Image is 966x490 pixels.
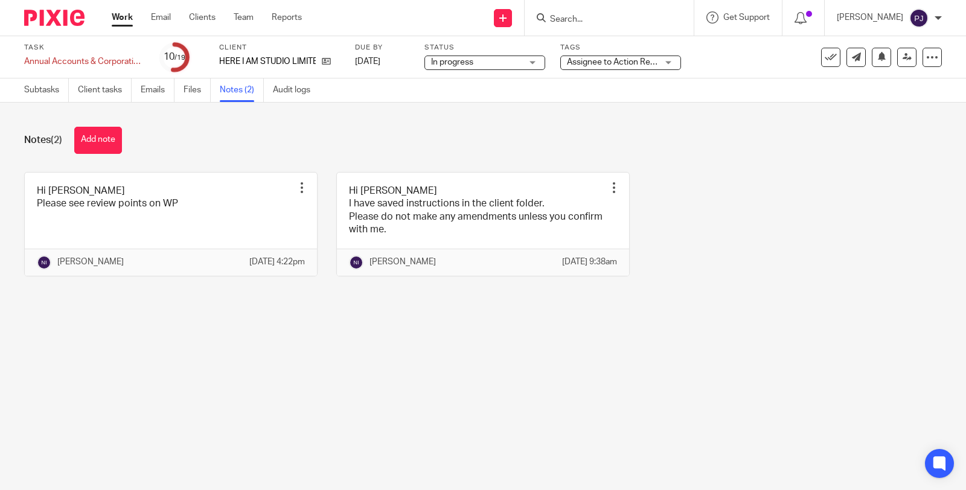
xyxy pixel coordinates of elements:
[273,78,319,102] a: Audit logs
[562,256,617,268] p: [DATE] 9:38am
[349,255,363,270] img: svg%3E
[355,57,380,66] span: [DATE]
[57,256,124,268] p: [PERSON_NAME]
[112,11,133,24] a: Work
[24,78,69,102] a: Subtasks
[369,256,436,268] p: [PERSON_NAME]
[249,256,305,268] p: [DATE] 4:22pm
[184,78,211,102] a: Files
[78,78,132,102] a: Client tasks
[837,11,903,24] p: [PERSON_NAME]
[219,43,340,52] label: Client
[567,58,711,66] span: Assignee to Action Review Comments
[24,56,145,68] div: Annual Accounts &amp; Corporation Tax Return - March 31, 2025
[355,43,409,52] label: Due by
[189,11,216,24] a: Clients
[272,11,302,24] a: Reports
[37,255,51,270] img: svg%3E
[74,127,122,154] button: Add note
[51,135,62,145] span: (2)
[174,54,185,61] small: /19
[24,43,145,52] label: Task
[234,11,254,24] a: Team
[431,58,473,66] span: In progress
[141,78,174,102] a: Emails
[24,134,62,147] h1: Notes
[560,43,681,52] label: Tags
[909,8,929,28] img: svg%3E
[24,56,145,68] div: Annual Accounts & Corporation Tax Return - [DATE]
[164,50,185,64] div: 10
[151,11,171,24] a: Email
[723,13,770,22] span: Get Support
[219,56,316,68] p: HERE I AM STUDIO LIMITED
[24,10,85,26] img: Pixie
[424,43,545,52] label: Status
[220,78,264,102] a: Notes (2)
[549,14,657,25] input: Search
